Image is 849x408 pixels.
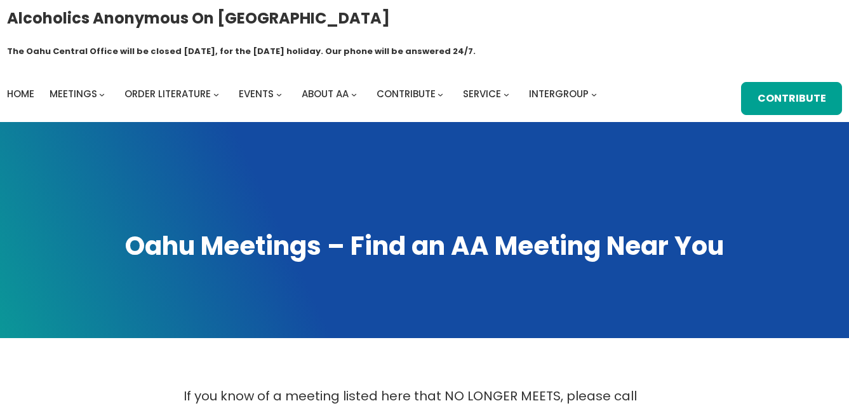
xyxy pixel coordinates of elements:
a: Contribute [741,82,842,115]
a: Home [7,85,34,103]
span: Meetings [50,87,97,100]
button: Order Literature submenu [213,92,219,97]
h1: The Oahu Central Office will be closed [DATE], for the [DATE] holiday. Our phone will be answered... [7,45,476,58]
button: Meetings submenu [99,92,105,97]
span: Service [463,87,501,100]
a: Meetings [50,85,97,103]
span: Intergroup [529,87,589,100]
a: Events [239,85,274,103]
span: Home [7,87,34,100]
a: Alcoholics Anonymous on [GEOGRAPHIC_DATA] [7,4,390,32]
a: Service [463,85,501,103]
button: Events submenu [276,92,282,97]
button: Intergroup submenu [591,92,597,97]
span: Events [239,87,274,100]
button: Service submenu [504,92,509,97]
nav: Intergroup [7,85,601,103]
span: Contribute [377,87,436,100]
a: About AA [302,85,349,103]
span: Order Literature [124,87,211,100]
span: About AA [302,87,349,100]
button: Contribute submenu [438,92,443,97]
button: About AA submenu [351,92,357,97]
a: Intergroup [529,85,589,103]
h1: Oahu Meetings – Find an AA Meeting Near You [13,229,836,264]
a: Contribute [377,85,436,103]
